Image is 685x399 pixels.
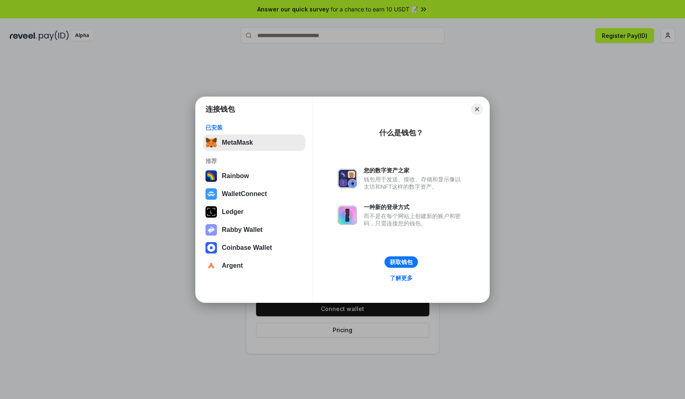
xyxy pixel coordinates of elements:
[205,157,303,165] div: 推荐
[379,128,423,138] div: 什么是钱包？
[338,169,357,188] img: svg+xml,%3Csvg%20xmlns%3D%22http%3A%2F%2Fwww.w3.org%2F2000%2Fsvg%22%20fill%3D%22none%22%20viewBox...
[222,208,243,216] div: Ledger
[364,176,465,190] div: 钱包用于发送、接收、存储和显示像以太坊和NFT这样的数字资产。
[390,274,413,282] div: 了解更多
[385,273,418,283] a: 了解更多
[390,258,413,266] div: 获取钱包
[222,262,243,269] div: Argent
[384,256,418,268] button: 获取钱包
[205,137,217,148] img: svg+xml,%3Csvg%20fill%3D%22none%22%20height%3D%2233%22%20viewBox%3D%220%200%2035%2033%22%20width%...
[222,244,272,251] div: Coinbase Wallet
[205,188,217,200] img: svg+xml,%3Csvg%20width%3D%2228%22%20height%3D%2228%22%20viewBox%3D%220%200%2028%2028%22%20fill%3D...
[203,204,305,220] button: Ledger
[471,104,483,115] button: Close
[203,222,305,238] button: Rabby Wallet
[338,205,357,225] img: svg+xml,%3Csvg%20xmlns%3D%22http%3A%2F%2Fwww.w3.org%2F2000%2Fsvg%22%20fill%3D%22none%22%20viewBox...
[205,206,217,218] img: svg+xml,%3Csvg%20xmlns%3D%22http%3A%2F%2Fwww.w3.org%2F2000%2Fsvg%22%20width%3D%2228%22%20height%3...
[364,167,465,174] div: 您的数字资产之家
[203,186,305,202] button: WalletConnect
[205,170,217,182] img: svg+xml,%3Csvg%20width%3D%22120%22%20height%3D%22120%22%20viewBox%3D%220%200%20120%20120%22%20fil...
[222,190,267,198] div: WalletConnect
[203,258,305,274] button: Argent
[222,139,253,146] div: MetaMask
[222,226,263,234] div: Rabby Wallet
[205,124,303,131] div: 已安装
[205,224,217,236] img: svg+xml,%3Csvg%20xmlns%3D%22http%3A%2F%2Fwww.w3.org%2F2000%2Fsvg%22%20fill%3D%22none%22%20viewBox...
[205,260,217,271] img: svg+xml,%3Csvg%20width%3D%2228%22%20height%3D%2228%22%20viewBox%3D%220%200%2028%2028%22%20fill%3D...
[364,203,465,211] div: 一种新的登录方式
[203,240,305,256] button: Coinbase Wallet
[203,168,305,184] button: Rainbow
[364,212,465,227] div: 而不是在每个网站上创建新的账户和密码，只需连接您的钱包。
[205,104,235,114] h1: 连接钱包
[222,172,249,180] div: Rainbow
[203,134,305,151] button: MetaMask
[205,242,217,254] img: svg+xml,%3Csvg%20width%3D%2228%22%20height%3D%2228%22%20viewBox%3D%220%200%2028%2028%22%20fill%3D...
